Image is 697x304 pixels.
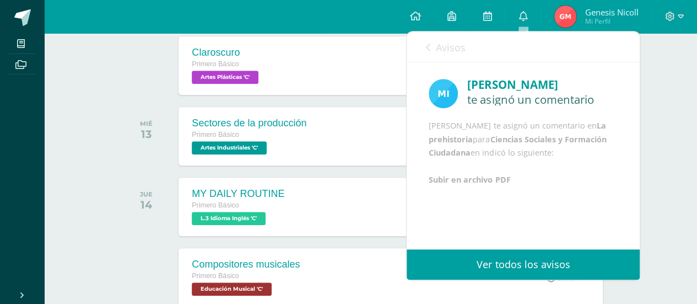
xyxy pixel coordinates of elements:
div: JUE [140,190,153,198]
span: Primero Básico [192,201,239,209]
div: te asignó un comentario [467,93,618,105]
div: 13 [140,127,153,141]
div: MY DAILY ROUTINE [192,188,284,200]
span: L.3 Idioma Inglés 'C' [192,212,266,225]
div: Compositores musicales [192,259,300,270]
div: [PERSON_NAME] te asignó un comentario en para en indicó lo siguiente: [429,119,618,186]
span: Primero Básico [192,60,239,68]
div: [PERSON_NAME] [467,76,618,93]
span: Primero Básico [192,272,239,280]
b: Ciencias Sociales y Formación Ciudadana [429,134,606,158]
span: Mi Perfil [585,17,638,26]
img: a580830cea912f742a8220ff4a896b19.png [554,6,576,28]
b: Subir en archivo PDF [429,174,510,185]
div: MIÉ [140,120,153,127]
span: Artes Plásticas 'C' [192,71,258,84]
span: Educación Musical 'C' [192,282,272,296]
span: Artes Industriales 'C' [192,141,267,154]
div: Sectores de la producción [192,118,306,129]
b: La prehistoria [429,120,606,144]
div: 14 [140,198,153,211]
img: 12b25f5302bfc2aa4146641255767367.png [429,79,458,108]
div: Claroscuro [192,47,261,58]
span: Primero Básico [192,131,239,138]
a: Ver todos los avisos [407,249,640,280]
span: Genesis Nicoll [585,7,638,18]
span: Avisos [436,41,466,54]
